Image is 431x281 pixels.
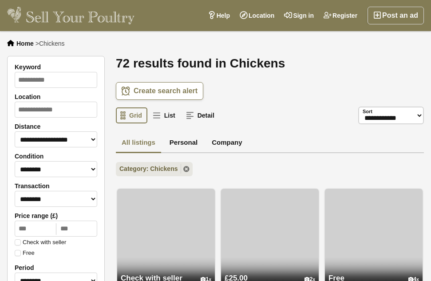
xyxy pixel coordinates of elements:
[182,107,220,123] a: Detail
[116,107,147,123] a: Grid
[235,7,279,24] a: Location
[206,133,248,154] a: Company
[164,133,203,154] a: Personal
[39,40,65,47] span: Chickens
[15,123,97,130] label: Distance
[363,108,372,115] label: Sort
[129,112,142,119] span: Grid
[116,82,203,100] a: Create search alert
[164,112,175,119] span: List
[134,87,198,95] span: Create search alert
[16,40,34,47] a: Home
[15,212,97,219] label: Price range (£)
[116,56,424,71] h1: 72 results found in Chickens
[15,182,97,190] label: Transaction
[319,7,362,24] a: Register
[198,112,214,119] span: Detail
[279,7,319,24] a: Sign in
[116,162,193,176] a: Category: Chickens
[116,133,161,154] a: All listings
[15,153,97,160] label: Condition
[15,63,97,71] label: Keyword
[15,250,35,256] label: Free
[148,107,181,123] a: List
[15,93,97,100] label: Location
[368,7,424,24] a: Post an ad
[15,264,97,271] label: Period
[7,7,134,24] img: Sell Your Poultry
[15,239,66,245] label: Check with seller
[203,7,235,24] a: Help
[36,40,65,47] li: >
